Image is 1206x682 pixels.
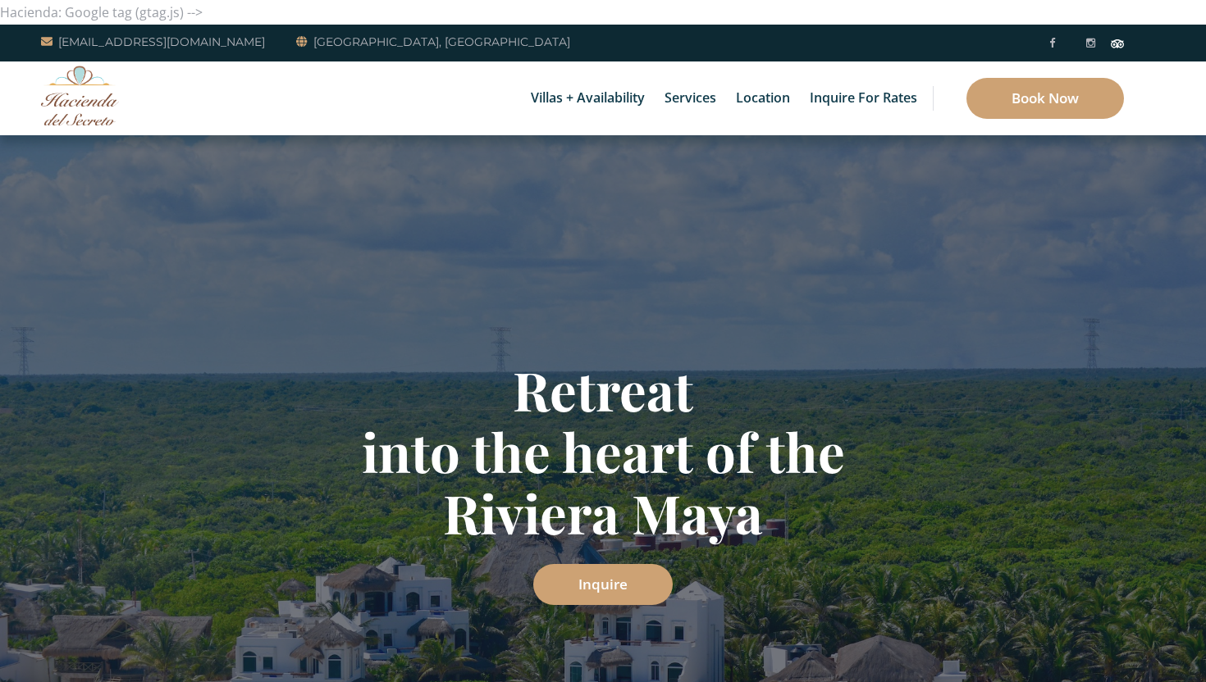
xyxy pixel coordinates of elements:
a: Inquire for Rates [802,61,925,135]
a: Location [728,61,798,135]
img: Awesome Logo [41,66,119,125]
h1: Retreat into the heart of the Riviera Maya [123,359,1083,543]
a: Services [656,61,724,135]
a: Book Now [966,78,1124,119]
img: Tripadvisor_logomark.svg [1111,39,1124,48]
a: [EMAIL_ADDRESS][DOMAIN_NAME] [41,32,265,52]
a: Villas + Availability [523,61,653,135]
a: [GEOGRAPHIC_DATA], [GEOGRAPHIC_DATA] [296,32,570,52]
a: Inquire [533,564,673,605]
